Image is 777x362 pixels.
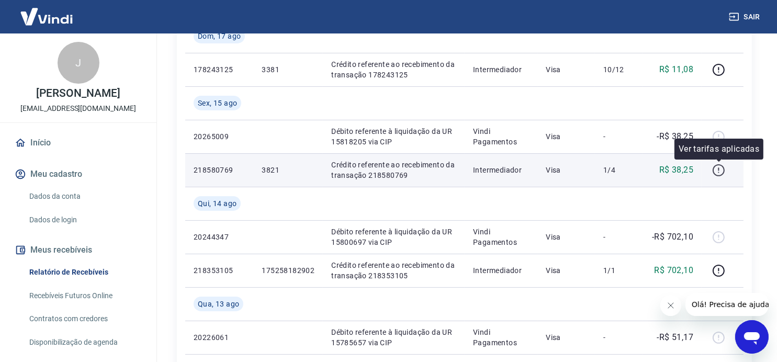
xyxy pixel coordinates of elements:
[727,7,764,27] button: Sair
[198,299,239,309] span: Qua, 13 ago
[13,239,144,262] button: Meus recebíveis
[58,42,99,84] div: J
[659,164,693,176] p: R$ 38,25
[331,126,456,147] p: Débito referente à liquidação da UR 15818205 via CIP
[473,265,529,276] p: Intermediador
[194,232,245,242] p: 20244347
[194,131,245,142] p: 20265009
[603,165,634,175] p: 1/4
[657,331,694,344] p: -R$ 51,17
[685,293,769,316] iframe: Mensagem da empresa
[198,198,237,209] span: Qui, 14 ago
[331,227,456,247] p: Débito referente à liquidação da UR 15800697 via CIP
[25,332,144,353] a: Disponibilização de agenda
[657,130,694,143] p: -R$ 38,25
[659,63,693,76] p: R$ 11,08
[546,332,587,343] p: Visa
[546,165,587,175] p: Visa
[660,295,681,316] iframe: Fechar mensagem
[13,131,144,154] a: Início
[20,103,136,114] p: [EMAIL_ADDRESS][DOMAIN_NAME]
[198,98,237,108] span: Sex, 15 ago
[198,31,241,41] span: Dom, 17 ago
[331,160,456,180] p: Crédito referente ao recebimento da transação 218580769
[25,209,144,231] a: Dados de login
[546,265,587,276] p: Visa
[473,327,529,348] p: Vindi Pagamentos
[194,165,245,175] p: 218580769
[331,260,456,281] p: Crédito referente ao recebimento da transação 218353105
[194,64,245,75] p: 178243125
[603,332,634,343] p: -
[13,163,144,186] button: Meu cadastro
[473,64,529,75] p: Intermediador
[603,232,634,242] p: -
[546,64,587,75] p: Visa
[262,165,314,175] p: 3821
[603,64,634,75] p: 10/12
[473,165,529,175] p: Intermediador
[262,64,314,75] p: 3381
[473,227,529,247] p: Vindi Pagamentos
[735,320,769,354] iframe: Botão para abrir a janela de mensagens
[473,126,529,147] p: Vindi Pagamentos
[546,232,587,242] p: Visa
[331,59,456,80] p: Crédito referente ao recebimento da transação 178243125
[603,131,634,142] p: -
[331,327,456,348] p: Débito referente à liquidação da UR 15785657 via CIP
[679,143,759,155] p: Ver tarifas aplicadas
[194,332,245,343] p: 20226061
[262,265,314,276] p: 175258182902
[25,186,144,207] a: Dados da conta
[546,131,587,142] p: Visa
[36,88,120,99] p: [PERSON_NAME]
[603,265,634,276] p: 1/1
[25,308,144,330] a: Contratos com credores
[6,7,88,16] span: Olá! Precisa de ajuda?
[652,231,693,243] p: -R$ 702,10
[655,264,694,277] p: R$ 702,10
[25,285,144,307] a: Recebíveis Futuros Online
[194,265,245,276] p: 218353105
[13,1,81,32] img: Vindi
[25,262,144,283] a: Relatório de Recebíveis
